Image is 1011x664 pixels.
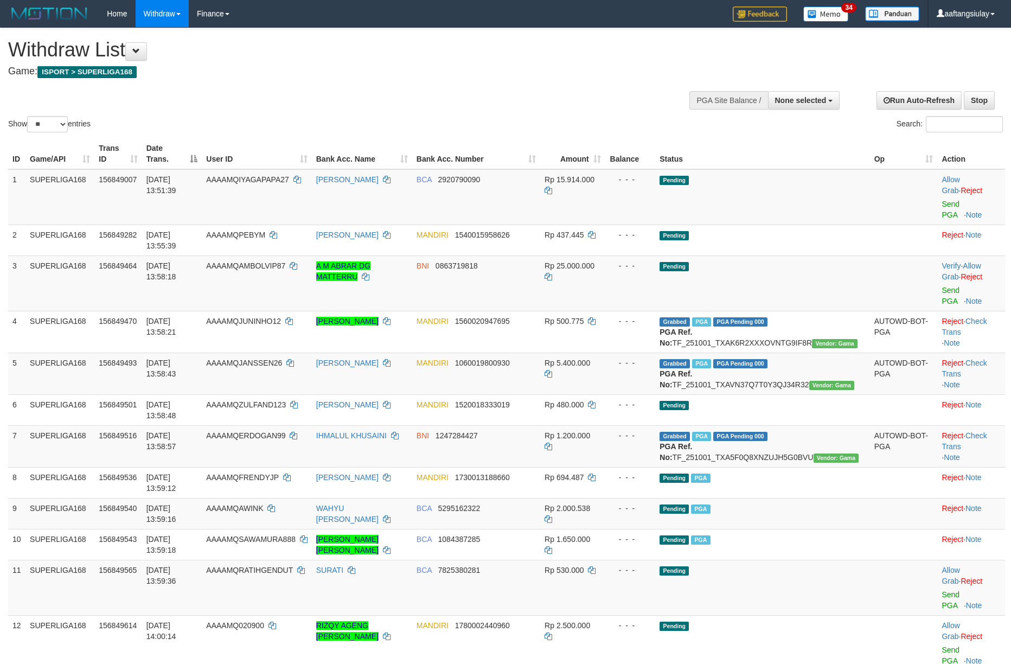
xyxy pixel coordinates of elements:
td: · [937,560,1005,615]
a: [PERSON_NAME] [316,317,379,325]
span: Vendor URL: https://trx31.1velocity.biz [814,454,859,463]
th: Status [655,138,869,169]
span: AAAAMQZULFAND123 [206,400,286,409]
span: 156849493 [99,359,137,367]
td: · · [937,311,1005,353]
span: Rp 694.487 [545,473,584,482]
span: Copy 1540015958626 to clipboard [455,231,510,239]
span: Pending [660,474,689,483]
span: Copy 1247284427 to clipboard [436,431,478,440]
span: AAAAMQ020900 [206,621,264,630]
a: Allow Grab [942,566,959,585]
a: Reject [942,504,963,513]
div: - - - [610,316,651,327]
a: Note [965,473,982,482]
span: Copy 1730013188660 to clipboard [455,473,510,482]
b: PGA Ref. No: [660,328,692,347]
a: Note [965,400,982,409]
span: MANDIRI [417,359,449,367]
td: · · [937,256,1005,311]
span: Vendor URL: https://trx31.1velocity.biz [812,339,858,348]
span: 156849464 [99,261,137,270]
a: IHMALUL KHUSAINI [316,431,387,440]
div: - - - [610,534,651,545]
span: Rp 437.445 [545,231,584,239]
a: Reject [942,317,963,325]
div: - - - [610,399,651,410]
span: 156849007 [99,175,137,184]
span: MANDIRI [417,621,449,630]
div: - - - [610,229,651,240]
span: AAAAMQFRENDYJP [206,473,279,482]
span: · [942,621,961,641]
td: · [937,529,1005,560]
a: Note [944,380,960,389]
span: AAAAMQSAWAMURA888 [206,535,296,544]
a: Note [965,535,982,544]
span: 156849565 [99,566,137,574]
span: None selected [775,96,827,105]
th: Date Trans.: activate to sort column descending [142,138,202,169]
a: Reject [942,535,963,544]
span: Copy 1084387285 to clipboard [438,535,481,544]
span: Pending [660,566,689,576]
img: Feedback.jpg [733,7,787,22]
span: BCA [417,175,432,184]
img: Button%20Memo.svg [803,7,849,22]
span: Vendor URL: https://trx31.1velocity.biz [809,381,855,390]
img: panduan.png [865,7,919,21]
a: [PERSON_NAME] [PERSON_NAME] [316,535,379,554]
span: Copy 7825380281 to clipboard [438,566,481,574]
span: Marked by aafchhiseyha [691,505,710,514]
span: Rp 500.775 [545,317,584,325]
span: AAAAMQJUNINHO12 [206,317,281,325]
a: Reject [961,577,982,585]
div: - - - [610,174,651,185]
td: SUPERLIGA168 [25,498,94,529]
span: [DATE] 13:59:36 [146,566,176,585]
a: Send PGA [942,590,959,610]
a: Run Auto-Refresh [876,91,962,110]
a: Reject [942,431,963,440]
span: · [942,175,961,195]
td: 2 [8,225,25,256]
span: Grabbed [660,317,690,327]
a: Allow Grab [942,621,959,641]
span: 156849536 [99,473,137,482]
span: MANDIRI [417,473,449,482]
th: ID [8,138,25,169]
a: Note [965,231,982,239]
th: Action [937,138,1005,169]
a: [PERSON_NAME] [316,473,379,482]
a: Allow Grab [942,175,959,195]
span: 156849516 [99,431,137,440]
span: Marked by aafchhiseyha [691,474,710,483]
span: PGA Pending [713,359,767,368]
a: Verify [942,261,961,270]
span: Marked by aafchhiseyha [692,317,711,327]
td: TF_251001_TXA5F0Q8XNZUJH5G0BVU [655,425,869,467]
span: [DATE] 13:59:12 [146,473,176,493]
a: Check Trans [942,317,987,336]
span: [DATE] 13:58:57 [146,431,176,451]
td: 11 [8,560,25,615]
a: [PERSON_NAME] [316,400,379,409]
td: AUTOWD-BOT-PGA [870,353,938,394]
span: BNI [417,431,429,440]
span: Marked by aafchhiseyha [692,432,711,441]
a: Send PGA [942,200,959,219]
div: - - - [610,503,651,514]
td: SUPERLIGA168 [25,529,94,560]
div: PGA Site Balance / [689,91,767,110]
td: · [937,169,1005,225]
td: AUTOWD-BOT-PGA [870,311,938,353]
span: Grabbed [660,432,690,441]
td: SUPERLIGA168 [25,225,94,256]
a: Reject [961,186,982,195]
span: Rp 1.650.000 [545,535,590,544]
td: SUPERLIGA168 [25,311,94,353]
a: Note [966,210,982,219]
td: · · [937,425,1005,467]
span: Rp 530.000 [545,566,584,574]
td: 8 [8,467,25,498]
